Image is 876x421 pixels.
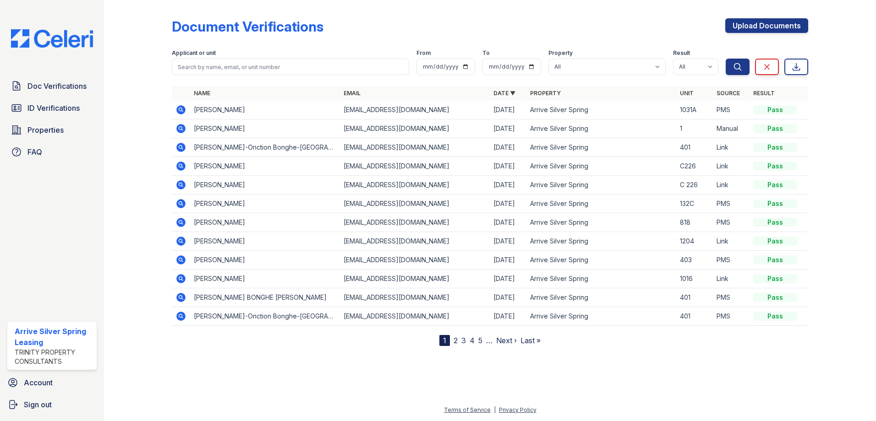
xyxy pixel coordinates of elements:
[753,199,797,208] div: Pass
[713,232,750,251] td: Link
[490,101,526,119] td: [DATE]
[526,157,676,176] td: Arrive Silver Spring
[490,307,526,326] td: [DATE]
[680,90,694,97] a: Unit
[340,157,490,176] td: [EMAIL_ADDRESS][DOMAIN_NAME]
[490,270,526,288] td: [DATE]
[340,251,490,270] td: [EMAIL_ADDRESS][DOMAIN_NAME]
[753,124,797,133] div: Pass
[24,399,52,410] span: Sign out
[190,101,340,119] td: [PERSON_NAME]
[4,395,100,414] a: Sign out
[713,101,750,119] td: PMS
[190,213,340,232] td: [PERSON_NAME]
[753,105,797,114] div: Pass
[416,49,431,57] label: From
[340,194,490,213] td: [EMAIL_ADDRESS][DOMAIN_NAME]
[444,406,491,413] a: Terms of Service
[753,274,797,283] div: Pass
[548,49,573,57] label: Property
[190,119,340,138] td: [PERSON_NAME]
[344,90,361,97] a: Email
[676,232,713,251] td: 1204
[676,176,713,194] td: C 226
[526,251,676,270] td: Arrive Silver Spring
[520,336,541,345] a: Last »
[676,119,713,138] td: 1
[24,377,53,388] span: Account
[676,157,713,176] td: C226
[676,288,713,307] td: 401
[713,307,750,326] td: PMS
[27,146,42,157] span: FAQ
[490,176,526,194] td: [DATE]
[340,288,490,307] td: [EMAIL_ADDRESS][DOMAIN_NAME]
[454,336,458,345] a: 2
[482,49,490,57] label: To
[713,251,750,270] td: PMS
[753,218,797,227] div: Pass
[490,213,526,232] td: [DATE]
[713,213,750,232] td: PMS
[753,143,797,152] div: Pass
[676,270,713,288] td: 1016
[753,293,797,302] div: Pass
[526,194,676,213] td: Arrive Silver Spring
[713,270,750,288] td: Link
[526,232,676,251] td: Arrive Silver Spring
[15,348,93,366] div: Trinity Property Consultants
[439,335,450,346] div: 1
[753,237,797,246] div: Pass
[493,90,515,97] a: Date ▼
[4,29,100,48] img: CE_Logo_Blue-a8612792a0a2168367f1c8372b55b34899dd931a85d93a1a3d3e32e68fde9ad4.png
[190,270,340,288] td: [PERSON_NAME]
[753,90,775,97] a: Result
[676,101,713,119] td: 1031A
[490,232,526,251] td: [DATE]
[490,138,526,157] td: [DATE]
[172,18,323,35] div: Document Verifications
[190,138,340,157] td: [PERSON_NAME]-Onction Bonghe-[GEOGRAPHIC_DATA]
[340,213,490,232] td: [EMAIL_ADDRESS][DOMAIN_NAME]
[526,288,676,307] td: Arrive Silver Spring
[526,307,676,326] td: Arrive Silver Spring
[190,288,340,307] td: [PERSON_NAME] BONGHE [PERSON_NAME]
[7,77,97,95] a: Doc Verifications
[340,176,490,194] td: [EMAIL_ADDRESS][DOMAIN_NAME]
[194,90,210,97] a: Name
[526,101,676,119] td: Arrive Silver Spring
[490,288,526,307] td: [DATE]
[713,194,750,213] td: PMS
[15,326,93,348] div: Arrive Silver Spring Leasing
[499,406,537,413] a: Privacy Policy
[713,138,750,157] td: Link
[717,90,740,97] a: Source
[172,49,216,57] label: Applicant or unit
[340,119,490,138] td: [EMAIL_ADDRESS][DOMAIN_NAME]
[753,255,797,264] div: Pass
[470,336,475,345] a: 4
[490,251,526,270] td: [DATE]
[676,307,713,326] td: 401
[7,99,97,117] a: ID Verifications
[190,307,340,326] td: [PERSON_NAME]-Onction Bonghe-[GEOGRAPHIC_DATA]
[190,251,340,270] td: [PERSON_NAME]
[27,103,80,113] span: ID Verifications
[526,138,676,157] td: Arrive Silver Spring
[530,90,561,97] a: Property
[486,335,493,346] span: …
[490,157,526,176] td: [DATE]
[725,18,808,33] a: Upload Documents
[526,213,676,232] td: Arrive Silver Spring
[190,176,340,194] td: [PERSON_NAME]
[494,406,496,413] div: |
[340,232,490,251] td: [EMAIL_ADDRESS][DOMAIN_NAME]
[27,124,64,135] span: Properties
[490,119,526,138] td: [DATE]
[526,176,676,194] td: Arrive Silver Spring
[676,138,713,157] td: 401
[340,101,490,119] td: [EMAIL_ADDRESS][DOMAIN_NAME]
[713,288,750,307] td: PMS
[340,270,490,288] td: [EMAIL_ADDRESS][DOMAIN_NAME]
